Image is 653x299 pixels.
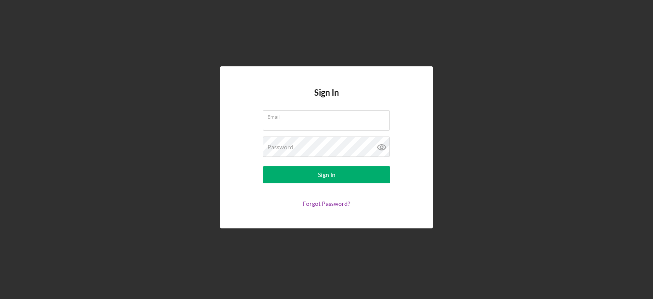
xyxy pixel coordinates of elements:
button: Sign In [263,166,390,183]
a: Forgot Password? [303,200,350,207]
label: Password [267,144,293,151]
label: Email [267,111,390,120]
h4: Sign In [314,88,339,110]
div: Sign In [318,166,335,183]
